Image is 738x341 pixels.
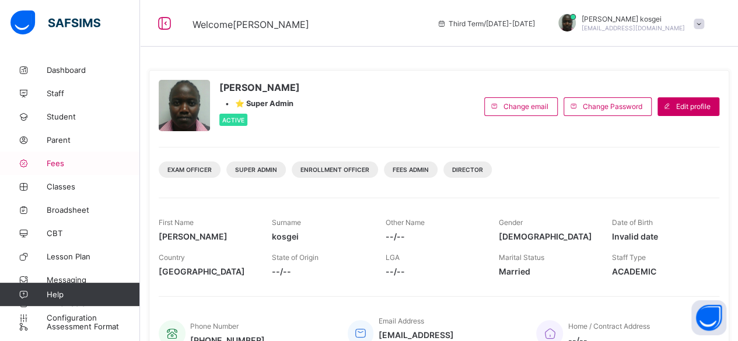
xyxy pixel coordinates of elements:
span: [EMAIL_ADDRESS][DOMAIN_NAME] [582,24,685,31]
div: • [219,99,300,108]
span: [PERSON_NAME] [219,82,300,93]
span: Active [222,117,244,124]
span: DIRECTOR [452,166,483,173]
div: antoinettekosgei [547,14,710,33]
span: Invalid date [612,231,708,241]
span: kosgei [272,231,368,241]
span: Lesson Plan [47,252,140,261]
span: Broadsheet [47,205,140,215]
span: --/-- [385,266,481,276]
span: [DEMOGRAPHIC_DATA] [499,231,594,241]
span: Surname [272,218,301,227]
span: State of Origin [272,253,319,262]
span: LGA [385,253,399,262]
span: Marital Status [499,253,544,262]
span: session/term information [437,19,535,28]
span: Married [499,266,594,276]
span: Parent [47,135,140,145]
span: --/-- [272,266,368,276]
span: [GEOGRAPHIC_DATA] [159,266,254,276]
span: Edit profile [676,102,711,111]
span: Gender [499,218,523,227]
span: Staff Type [612,253,646,262]
span: CBT [47,228,140,238]
span: Super Admin [235,166,277,173]
span: Date of Birth [612,218,653,227]
span: Country [159,253,185,262]
span: Change Password [583,102,642,111]
span: Other Name [385,218,424,227]
span: Dashboard [47,65,140,75]
span: Phone Number [190,322,239,331]
span: Welcome [PERSON_NAME] [193,19,309,30]
span: Fees Admin [393,166,429,173]
img: safsims [11,10,100,35]
span: ACADEMIC [612,266,708,276]
span: Staff [47,89,140,98]
span: Classes [47,182,140,191]
span: Configuration [47,313,139,322]
span: Student [47,112,140,121]
span: Change email [503,102,548,111]
span: ⭐ Super Admin [235,99,293,108]
span: Help [47,290,139,299]
span: --/-- [385,231,481,241]
span: Messaging [47,275,140,284]
span: Enrollment Officer [300,166,369,173]
span: First Name [159,218,194,227]
button: Open asap [691,300,726,335]
span: Exam Officer [167,166,212,173]
span: [PERSON_NAME] [159,231,254,241]
span: [PERSON_NAME] kosgei [582,15,685,23]
span: Fees [47,159,140,168]
span: Home / Contract Address [568,322,649,331]
span: Email Address [378,317,424,325]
